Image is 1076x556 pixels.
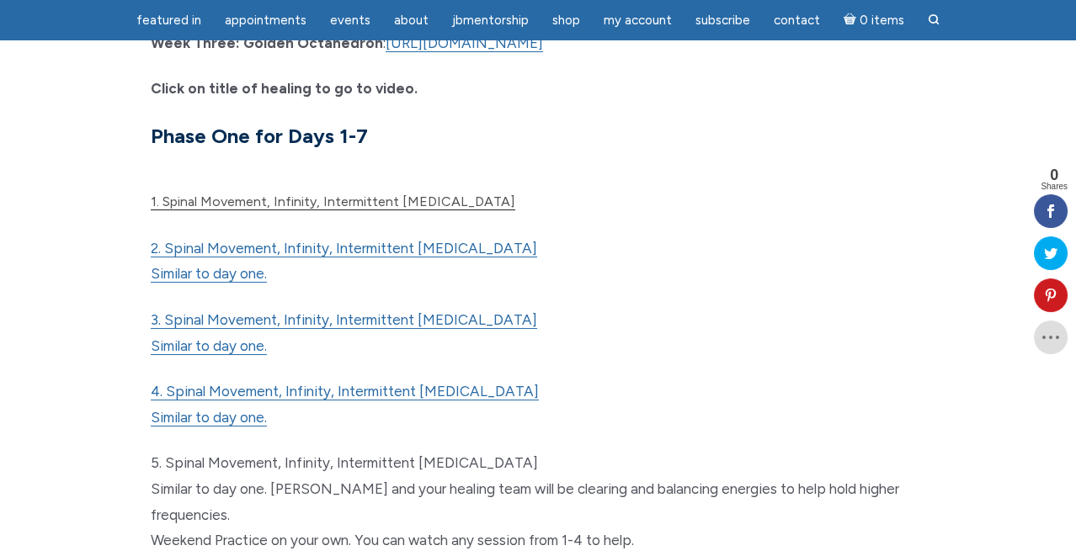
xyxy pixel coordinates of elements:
a: Cart0 items [834,3,914,37]
a: 4. Spinal Movement, Infinity, Intermittent [MEDICAL_DATA] [151,383,539,400]
a: 2. Spinal Movement, Infinity, Intermittent [MEDICAL_DATA] [151,240,537,257]
p: 5. Spinal Movement, Infinity, Intermittent [MEDICAL_DATA] Similar to day one. [PERSON_NAME] and y... [151,450,925,553]
a: Subscribe [685,4,760,37]
span: About [394,13,429,28]
span: Shop [552,13,580,28]
a: Appointments [215,4,317,37]
a: My Account [594,4,682,37]
span: featured in [136,13,201,28]
span: Events [330,13,370,28]
a: Similar to day one. [151,409,267,426]
a: 1. Spinal Movement, Infinity, Intermittent [MEDICAL_DATA] [151,193,515,210]
a: 3. Spinal Movement, Infinity, Intermittent [MEDICAL_DATA] [151,311,537,329]
span: Subscribe [695,13,750,28]
a: Similar to day one. [151,265,267,283]
a: featured in [126,4,211,37]
p: : [151,30,925,56]
span: Appointments [225,13,306,28]
a: Shop [542,4,590,37]
span: Contact [774,13,820,28]
strong: Week Three: Golden Octahedron [151,34,383,51]
a: [URL][DOMAIN_NAME] [386,34,543,52]
a: Similar to day one. [151,337,267,355]
strong: Phase One for Days 1-7 [151,124,368,148]
span: 0 [1041,167,1068,183]
i: Cart [844,13,860,28]
a: JBMentorship [442,4,539,37]
span: 0 items [860,14,904,27]
span: JBMentorship [452,13,529,28]
a: Contact [764,4,830,37]
a: Events [320,4,381,37]
a: About [384,4,439,37]
strong: Click on title of healing to go to video. [151,80,418,97]
span: My Account [604,13,672,28]
span: Shares [1041,183,1068,191]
